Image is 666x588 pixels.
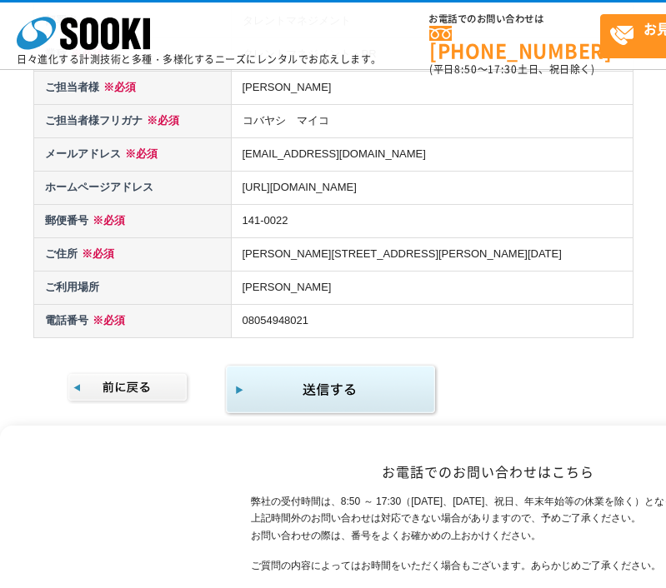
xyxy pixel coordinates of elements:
[67,371,191,404] img: 前に戻る
[454,62,478,77] span: 8:50
[88,314,125,326] span: ※必須
[121,147,158,160] span: ※必須
[33,271,231,304] th: ご利用場所
[231,237,633,271] td: [PERSON_NAME][STREET_ADDRESS][PERSON_NAME][DATE]
[231,104,633,137] td: コバヤシ マイコ
[143,114,179,127] span: ※必須
[17,54,382,64] p: 日々進化する計測技術と多種・多様化するニーズにレンタルでお応えします。
[88,214,125,227] span: ※必須
[33,304,231,337] th: 電話番号
[231,171,633,204] td: [URL][DOMAIN_NAME]
[33,72,231,105] th: ご担当者様
[231,72,633,105] td: [PERSON_NAME]
[78,247,114,260] span: ※必須
[99,81,136,93] span: ※必須
[429,62,594,77] span: (平日 ～ 土日、祝日除く)
[33,104,231,137] th: ご担当者様フリガナ
[429,14,600,24] span: お電話でのお問い合わせは
[224,363,438,417] img: 同意して内容の確認画面へ
[33,237,231,271] th: ご住所
[33,204,231,237] th: 郵便番号
[488,62,518,77] span: 17:30
[231,204,633,237] td: 141-0022
[33,171,231,204] th: ホームページアドレス
[231,304,633,337] td: 08054948021
[231,271,633,304] td: [PERSON_NAME]
[231,137,633,171] td: [EMAIL_ADDRESS][DOMAIN_NAME]
[429,26,600,60] a: [PHONE_NUMBER]
[33,137,231,171] th: メールアドレス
